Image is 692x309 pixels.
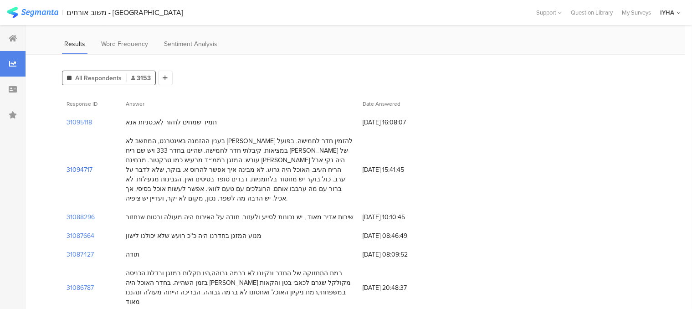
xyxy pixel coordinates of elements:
span: [DATE] 10:10:45 [363,212,436,222]
div: תודה [126,250,139,259]
div: IYHA [660,8,674,17]
section: 31088296 [67,212,95,222]
span: [DATE] 16:08:07 [363,118,436,127]
div: Support [536,5,562,20]
span: 3153 [131,73,151,83]
a: My Surveys [617,8,656,17]
span: [DATE] 08:09:52 [363,250,436,259]
div: | [62,7,63,18]
div: מנוע המזגן בחדרנו היה כ''כ רועש שלא יכולנו לישון [126,231,261,241]
span: [DATE] 15:41:45 [363,165,436,175]
span: Answer [126,100,144,108]
span: Sentiment Analysis [164,39,217,49]
a: Question Library [566,8,617,17]
span: Response ID [67,100,97,108]
section: 31086787 [67,283,94,293]
div: בענין ההזמנה באינטרנט, המחשב לא [PERSON_NAME] להזמין חדר לחמישה. בפועל במציאות, קיבלתי חדר לחמישה... [126,136,354,203]
span: All Respondents [75,73,122,83]
span: Date Answered [363,100,400,108]
img: segmanta logo [7,7,58,18]
div: שירות אדיב מאוד , יש נכונות לסייע ולעזור. תודה על האירוח היה מעולה ובטוח שנחזור [126,212,354,222]
span: Word Frequency [101,39,148,49]
section: 31094717 [67,165,92,175]
section: 31087427 [67,250,94,259]
div: משוב אורחים - [GEOGRAPHIC_DATA] [67,8,184,17]
span: Results [64,39,85,49]
span: [DATE] 08:46:49 [363,231,436,241]
div: תמיד שמחים לחזור לאכסניות אנא [126,118,217,127]
section: 31095118 [67,118,92,127]
div: רמת התחזוקה של החדר ונקיונו לא ברמה גבוהה,היו תקלות במזגן ובדלת הכניסה בזמן השהייה. בחדר האוכל הי... [126,268,354,307]
span: [DATE] 20:48:37 [363,283,436,293]
section: 31087664 [67,231,94,241]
